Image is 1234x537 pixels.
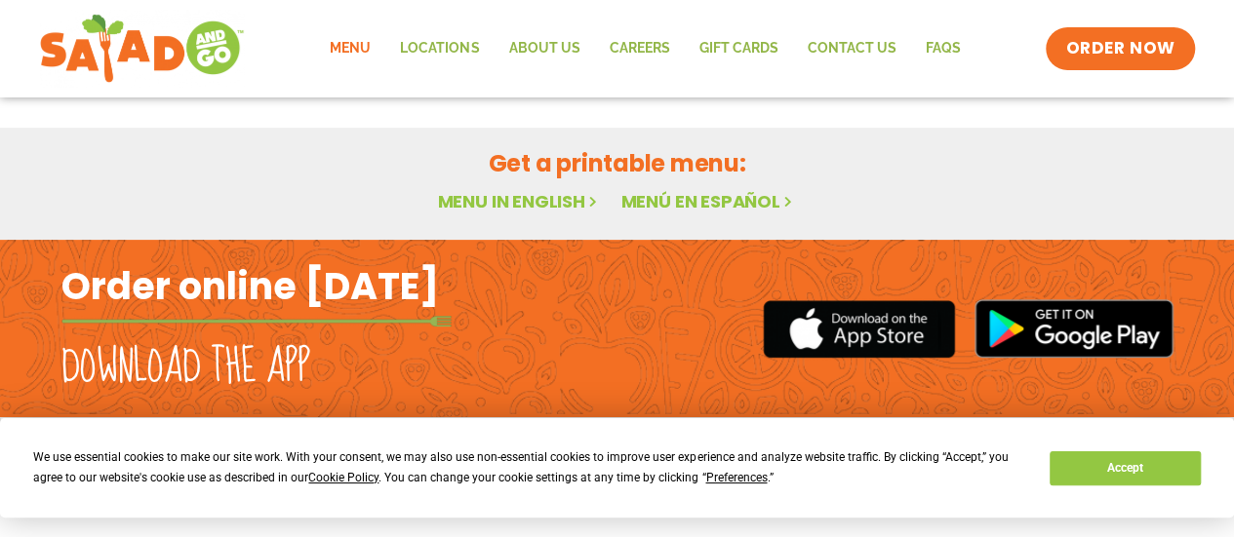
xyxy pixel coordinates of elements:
a: Locations [385,26,494,71]
a: About Us [494,26,594,71]
a: FAQs [910,26,975,71]
a: Menú en español [620,189,796,213]
a: Contact Us [792,26,910,71]
h2: Download the app [61,340,310,395]
a: Menu [315,26,385,71]
a: Menu in English [437,189,601,213]
span: Preferences [705,471,767,484]
img: google_play [975,299,1174,358]
h2: Order online [DATE] [61,262,439,310]
a: Careers [594,26,684,71]
span: Cookie Policy [308,471,378,484]
img: new-SAG-logo-768×292 [39,10,245,88]
a: ORDER NOW [1046,27,1194,70]
img: appstore [763,297,955,361]
a: GIFT CARDS [684,26,792,71]
nav: Menu [315,26,975,71]
button: Accept [1050,451,1200,485]
span: ORDER NOW [1065,37,1174,60]
h2: Get a printable menu: [109,146,1126,180]
img: fork [61,316,452,326]
div: We use essential cookies to make our site work. With your consent, we may also use non-essential ... [33,447,1026,488]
